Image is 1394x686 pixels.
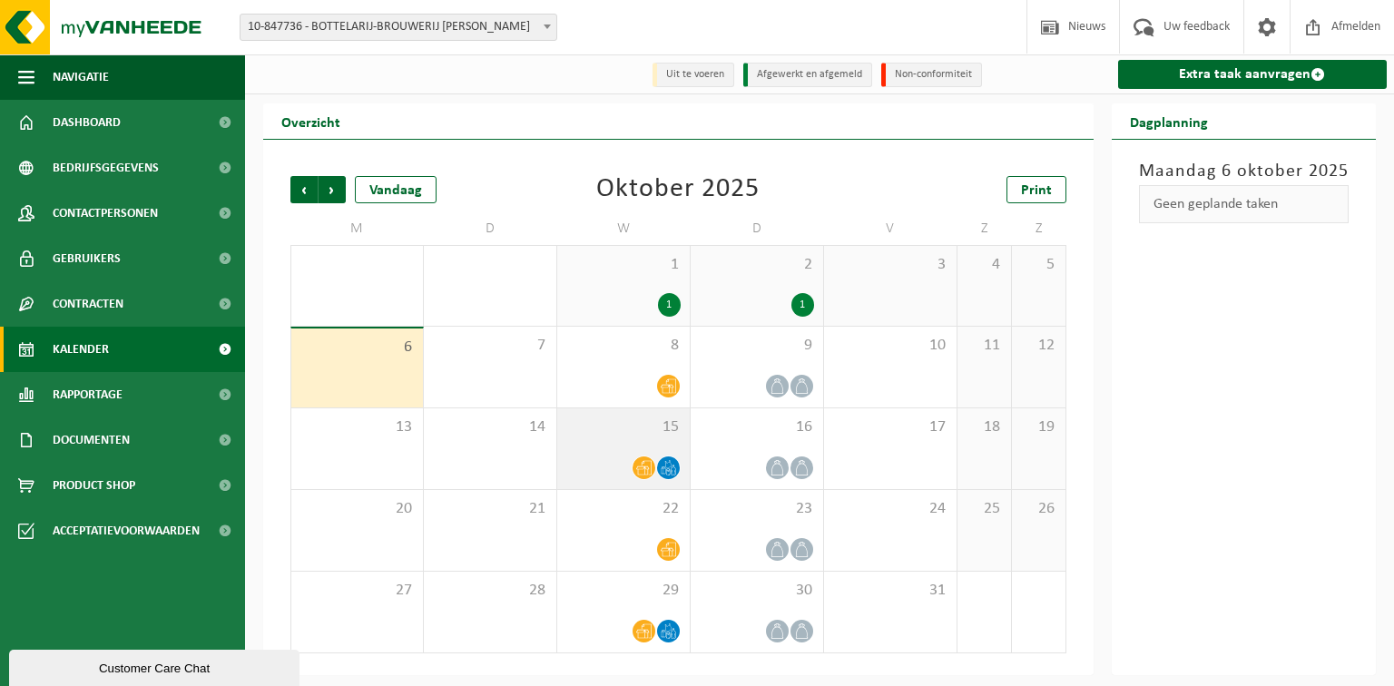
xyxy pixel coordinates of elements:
span: 6 [300,338,414,358]
h2: Overzicht [263,103,358,139]
td: D [424,212,557,245]
span: 5 [1021,255,1056,275]
span: Bedrijfsgegevens [53,145,159,191]
li: Uit te voeren [653,63,734,87]
span: 17 [833,417,947,437]
div: Oktober 2025 [596,176,760,203]
span: 10-847736 - BOTTELARIJ-BROUWERIJ OMER VAN DER GHINSTE - BELLEGEM [241,15,556,40]
span: 23 [700,499,814,519]
h3: Maandag 6 oktober 2025 [1139,158,1350,185]
span: Product Shop [53,463,135,508]
span: 29 [566,581,681,601]
span: Navigatie [53,54,109,100]
span: 11 [967,336,1002,356]
div: Geen geplande taken [1139,185,1350,223]
td: Z [957,212,1012,245]
a: Print [1006,176,1066,203]
span: Dashboard [53,100,121,145]
span: 10-847736 - BOTTELARIJ-BROUWERIJ OMER VAN DER GHINSTE - BELLEGEM [240,14,557,41]
a: Extra taak aanvragen [1118,60,1388,89]
div: 1 [658,293,681,317]
span: Kalender [53,327,109,372]
span: 4 [967,255,1002,275]
span: Contactpersonen [53,191,158,236]
span: 10 [833,336,947,356]
span: 25 [967,499,1002,519]
span: Vorige [290,176,318,203]
span: 28 [433,581,547,601]
span: 16 [700,417,814,437]
span: Documenten [53,417,130,463]
span: Gebruikers [53,236,121,281]
span: 12 [1021,336,1056,356]
span: 22 [566,499,681,519]
span: 27 [300,581,414,601]
td: D [691,212,824,245]
td: V [824,212,957,245]
span: Acceptatievoorwaarden [53,508,200,554]
span: 2 [700,255,814,275]
span: 8 [566,336,681,356]
span: 15 [566,417,681,437]
span: Print [1021,183,1052,198]
span: 26 [1021,499,1056,519]
h2: Dagplanning [1112,103,1226,139]
span: Contracten [53,281,123,327]
span: 1 [566,255,681,275]
span: 24 [833,499,947,519]
span: 31 [833,581,947,601]
span: 9 [700,336,814,356]
span: 13 [300,417,414,437]
span: Rapportage [53,372,123,417]
li: Non-conformiteit [881,63,982,87]
span: 3 [833,255,947,275]
span: 18 [967,417,1002,437]
td: W [557,212,691,245]
span: 30 [700,581,814,601]
span: 20 [300,499,414,519]
td: M [290,212,424,245]
span: 14 [433,417,547,437]
span: 7 [433,336,547,356]
div: Vandaag [355,176,437,203]
span: Volgende [319,176,346,203]
li: Afgewerkt en afgemeld [743,63,872,87]
td: Z [1012,212,1066,245]
span: 21 [433,499,547,519]
span: 19 [1021,417,1056,437]
div: 1 [791,293,814,317]
iframe: chat widget [9,646,303,686]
